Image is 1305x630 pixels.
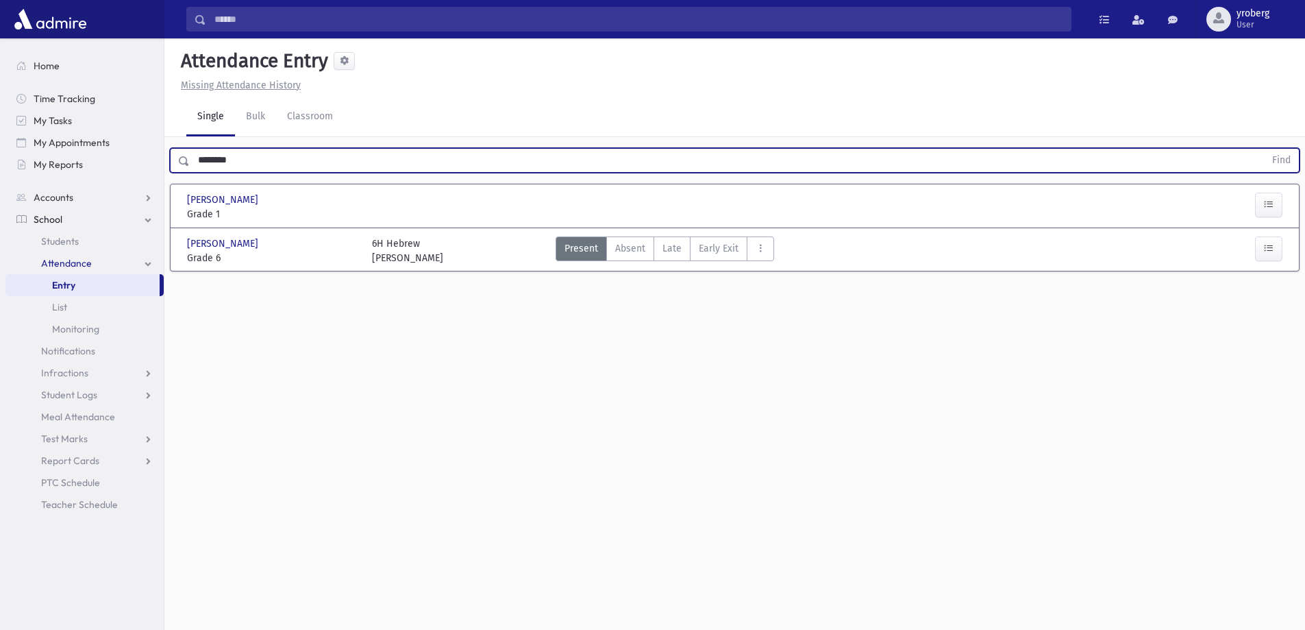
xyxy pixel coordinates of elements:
span: PTC Schedule [41,476,100,489]
u: Missing Attendance History [181,80,301,91]
span: Accounts [34,191,73,204]
span: Home [34,60,60,72]
span: Meal Attendance [41,411,115,423]
span: My Tasks [34,114,72,127]
button: Find [1264,149,1299,172]
a: Report Cards [5,450,164,472]
a: Meal Attendance [5,406,164,428]
span: Present [564,241,598,256]
input: Search [206,7,1071,32]
a: Single [186,98,235,136]
a: My Appointments [5,132,164,154]
h5: Attendance Entry [175,49,328,73]
a: Students [5,230,164,252]
a: List [5,296,164,318]
span: My Reports [34,158,83,171]
span: [PERSON_NAME] [187,237,261,251]
span: Late [662,241,682,256]
a: Teacher Schedule [5,494,164,516]
span: School [34,213,62,226]
a: School [5,208,164,230]
a: Student Logs [5,384,164,406]
span: Grade 1 [187,207,358,221]
a: My Tasks [5,110,164,132]
a: My Reports [5,154,164,175]
div: AttTypes [556,237,774,265]
span: Infractions [41,367,88,379]
div: 6H Hebrew [PERSON_NAME] [372,237,443,265]
span: List [52,301,67,313]
a: Infractions [5,362,164,384]
span: Report Cards [41,455,99,467]
span: My Appointments [34,136,110,149]
a: Entry [5,274,160,296]
img: AdmirePro [11,5,90,33]
a: Monitoring [5,318,164,340]
a: Test Marks [5,428,164,450]
span: Entry [52,279,75,291]
a: Notifications [5,340,164,362]
span: Early Exit [699,241,738,256]
span: Test Marks [41,433,88,445]
span: Grade 6 [187,251,358,265]
span: User [1236,19,1269,30]
span: Attendance [41,257,92,269]
a: Attendance [5,252,164,274]
span: Student Logs [41,389,97,401]
span: Notifications [41,345,95,357]
a: Home [5,55,164,77]
span: Absent [615,241,645,256]
a: Missing Attendance History [175,80,301,91]
a: Time Tracking [5,88,164,110]
a: Accounts [5,186,164,208]
a: PTC Schedule [5,472,164,494]
span: [PERSON_NAME] [187,193,261,207]
span: yroberg [1236,8,1269,19]
span: Time Tracking [34,93,95,105]
a: Classroom [276,98,344,136]
span: Teacher Schedule [41,498,118,511]
span: Monitoring [52,323,99,335]
a: Bulk [235,98,276,136]
span: Students [41,235,79,247]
